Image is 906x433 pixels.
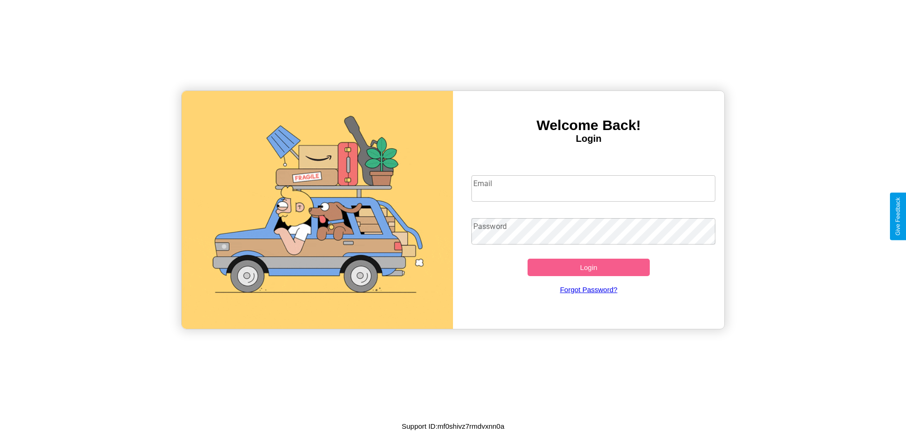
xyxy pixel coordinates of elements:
[467,276,711,303] a: Forgot Password?
[528,259,650,276] button: Login
[402,420,504,433] p: Support ID: mf0shivz7rmdvxnn0a
[182,91,453,329] img: gif
[453,117,724,133] h3: Welcome Back!
[453,133,724,144] h4: Login
[895,197,901,236] div: Give Feedback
